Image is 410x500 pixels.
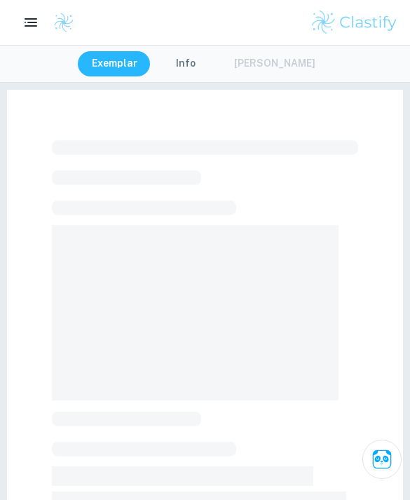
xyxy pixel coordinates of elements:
[310,8,399,36] img: Clastify logo
[45,12,74,33] a: Clastify logo
[53,12,74,33] img: Clastify logo
[362,440,402,479] button: Ask Clai
[154,51,217,76] button: Info
[78,51,151,76] button: Exemplar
